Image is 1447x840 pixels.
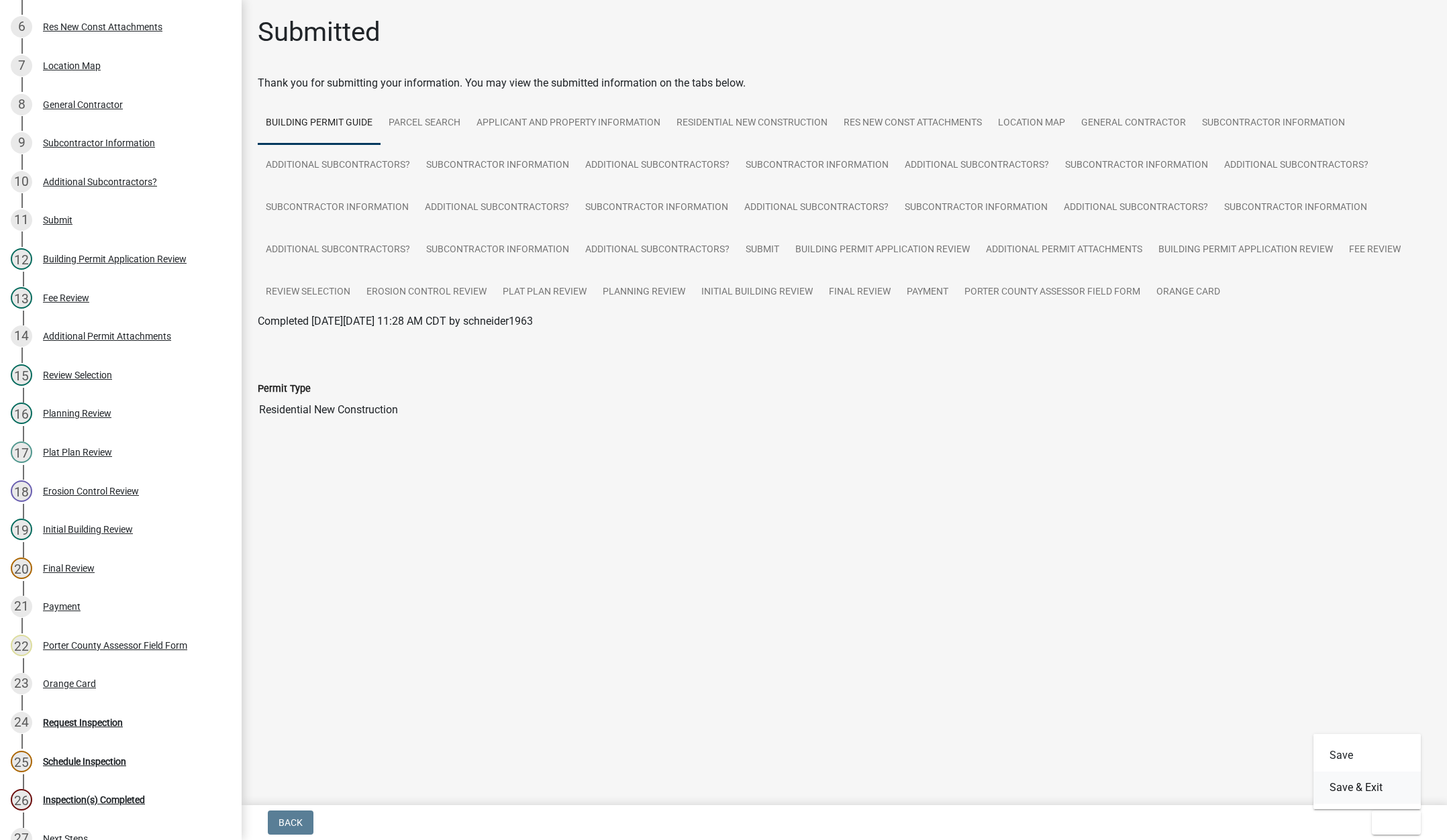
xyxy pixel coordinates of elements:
div: 7 [11,55,32,76]
a: General Contractor [1073,102,1194,145]
label: Permit Type [258,384,311,394]
span: Completed [DATE][DATE] 11:28 AM CDT by schneider1963 [258,315,533,327]
a: Additional Subcontractors? [258,144,418,187]
span: Exit [1383,817,1402,828]
a: Additional Subcontractors? [258,229,418,272]
a: Additional Permit Attachments [978,229,1150,272]
a: Location Map [990,102,1073,145]
span: Back [279,817,303,828]
a: Subcontractor Information [1194,102,1353,145]
div: Exit [1313,734,1421,809]
div: Initial Building Review [43,525,133,534]
div: Porter County Assessor Field Form [43,641,187,650]
div: 10 [11,171,32,193]
div: Additional Permit Attachments [43,331,171,341]
div: 17 [11,441,32,463]
div: Request Inspection [43,718,123,727]
a: Final Review [821,271,899,314]
div: 13 [11,287,32,309]
div: Thank you for submitting your information. You may view the submitted information on the tabs below. [258,75,1431,91]
div: 16 [11,403,32,424]
a: Subcontractor Information [897,187,1056,229]
a: Applicant and Property Information [468,102,668,145]
a: Plat Plan Review [495,271,595,314]
div: 12 [11,248,32,270]
div: 9 [11,132,32,154]
div: 14 [11,325,32,347]
button: Back [268,810,313,835]
div: Subcontractor Information [43,138,155,148]
div: Payment [43,602,81,611]
a: Additional Subcontractors? [1056,187,1216,229]
a: Payment [899,271,956,314]
a: Additional Subcontractors? [577,229,738,272]
a: Orange Card [1148,271,1228,314]
a: Additional Subcontractors? [736,187,897,229]
div: Review Selection [43,370,112,380]
a: Building Permit Application Review [1150,229,1341,272]
div: Final Review [43,564,95,573]
button: Exit [1372,810,1421,835]
div: Orange Card [43,679,96,688]
div: 20 [11,558,32,579]
div: General Contractor [43,100,123,109]
a: Porter County Assessor Field Form [956,271,1148,314]
a: Additional Subcontractors? [577,144,738,187]
div: 18 [11,480,32,502]
a: Building Permit Application Review [787,229,978,272]
a: Subcontractor Information [738,144,897,187]
a: Planning Review [595,271,693,314]
a: Parcel search [381,102,468,145]
a: Additional Subcontractors? [1216,144,1377,187]
a: Subcontractor Information [418,229,577,272]
div: 19 [11,519,32,540]
a: Residential New Construction [668,102,836,145]
h1: Submitted [258,16,381,48]
div: Plat Plan Review [43,448,112,457]
a: Initial Building Review [693,271,821,314]
button: Save & Exit [1313,772,1421,804]
a: Additional Subcontractors? [417,187,577,229]
div: Building Permit Application Review [43,254,187,264]
a: Subcontractor Information [1057,144,1216,187]
a: Fee Review [1341,229,1409,272]
div: Inspection(s) Completed [43,795,145,804]
a: Subcontractor Information [577,187,736,229]
div: 25 [11,751,32,772]
div: 15 [11,364,32,386]
div: 11 [11,209,32,231]
a: Subcontractor Information [1216,187,1375,229]
div: 24 [11,712,32,733]
a: Additional Subcontractors? [897,144,1057,187]
div: Additional Subcontractors? [43,177,157,187]
div: Submit [43,215,72,225]
a: Subcontractor Information [418,144,577,187]
div: 21 [11,596,32,617]
div: Location Map [43,61,101,70]
div: Erosion Control Review [43,486,139,496]
a: Review Selection [258,271,358,314]
a: Subcontractor Information [258,187,417,229]
div: 8 [11,94,32,115]
a: Res New Const Attachments [836,102,990,145]
div: Planning Review [43,409,111,418]
div: 22 [11,635,32,656]
div: Schedule Inspection [43,757,126,766]
div: 23 [11,673,32,694]
div: 6 [11,16,32,38]
div: 26 [11,789,32,810]
a: Building Permit Guide [258,102,381,145]
button: Save [1313,739,1421,772]
div: Fee Review [43,293,89,303]
a: Erosion Control Review [358,271,495,314]
div: Res New Const Attachments [43,22,162,32]
a: Submit [738,229,787,272]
